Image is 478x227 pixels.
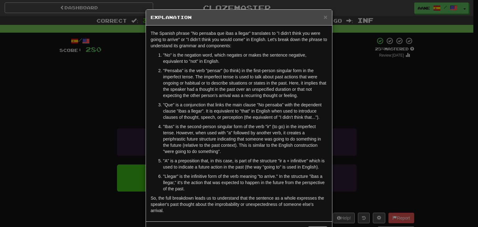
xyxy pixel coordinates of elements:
[163,67,327,99] p: "Pensaba" is the verb "pensar" (to think) in the first-person singular form in the imperfect tens...
[163,52,327,64] p: "No" is the negation word, which negates or makes the sentence negative, equivalent to "not" in E...
[324,13,327,21] span: ×
[324,14,327,20] button: Close
[163,102,327,120] p: "Que" is a conjunction that links the main clause "No pensaba" with the dependent clause "ibas a ...
[151,195,327,214] p: So, the full breakdown leads us to understand that the sentence as a whole expresses the speaker'...
[151,30,327,49] p: The Spanish phrase "No pensaba que ibas a llegar" translates to "I didn't think you were going to...
[163,158,327,170] p: "A" is a preposition that, in this case, is part of the structure "ir a + infinitive" which is us...
[151,14,327,21] h5: Explanation
[163,123,327,155] p: "Ibas" is the second-person singular form of the verb "ir" (to go) in the imperfect tense. Howeve...
[163,173,327,192] p: "Llegar" is the infinitive form of the verb meaning "to arrive." In the structure "ibas a llegar,...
